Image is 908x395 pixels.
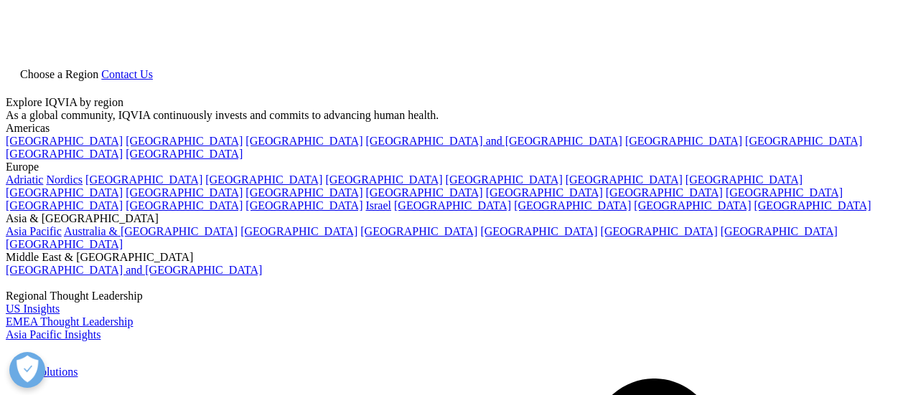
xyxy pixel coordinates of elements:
[6,199,123,211] a: [GEOGRAPHIC_DATA]
[126,135,243,147] a: [GEOGRAPHIC_DATA]
[601,225,718,237] a: [GEOGRAPHIC_DATA]
[6,212,902,225] div: Asia & [GEOGRAPHIC_DATA]
[6,186,123,199] a: [GEOGRAPHIC_DATA]
[6,315,133,328] a: EMEA Thought Leadership
[64,225,238,237] a: Australia & [GEOGRAPHIC_DATA]
[6,264,262,276] a: [GEOGRAPHIC_DATA] and [GEOGRAPHIC_DATA]
[6,251,902,264] div: Middle East & [GEOGRAPHIC_DATA]
[745,135,862,147] a: [GEOGRAPHIC_DATA]
[85,173,202,186] a: [GEOGRAPHIC_DATA]
[726,186,843,199] a: [GEOGRAPHIC_DATA]
[486,186,603,199] a: [GEOGRAPHIC_DATA]
[9,352,45,388] button: Open Preferences
[245,186,362,199] a: [GEOGRAPHIC_DATA]
[514,199,631,211] a: [GEOGRAPHIC_DATA]
[6,109,902,122] div: As a global community, IQVIA continuously invests and commits to advancing human health.
[325,173,442,186] a: [GEOGRAPHIC_DATA]
[6,290,902,303] div: Regional Thought Leadership
[446,173,563,186] a: [GEOGRAPHIC_DATA]
[20,68,98,80] span: Choose a Region
[566,173,683,186] a: [GEOGRAPHIC_DATA]
[126,199,243,211] a: [GEOGRAPHIC_DATA]
[6,96,902,109] div: Explore IQVIA by region
[365,199,391,211] a: Israel
[6,238,123,250] a: [GEOGRAPHIC_DATA]
[126,186,243,199] a: [GEOGRAPHIC_DATA]
[6,135,123,147] a: [GEOGRAPHIC_DATA]
[721,225,838,237] a: [GEOGRAPHIC_DATA]
[34,366,78,378] a: Solutions
[365,135,622,147] a: [GEOGRAPHIC_DATA] and [GEOGRAPHIC_DATA]
[245,135,362,147] a: [GEOGRAPHIC_DATA]
[6,303,60,315] a: US Insights
[46,173,83,186] a: Nordics
[634,199,751,211] a: [GEOGRAPHIC_DATA]
[480,225,597,237] a: [GEOGRAPHIC_DATA]
[6,225,62,237] a: Asia Pacific
[101,68,153,80] a: Contact Us
[754,199,871,211] a: [GEOGRAPHIC_DATA]
[205,173,322,186] a: [GEOGRAPHIC_DATA]
[365,186,482,199] a: [GEOGRAPHIC_DATA]
[606,186,723,199] a: [GEOGRAPHIC_DATA]
[685,173,802,186] a: [GEOGRAPHIC_DATA]
[625,135,742,147] a: [GEOGRAPHIC_DATA]
[6,148,123,160] a: [GEOGRAPHIC_DATA]
[6,122,902,135] div: Americas
[245,199,362,211] a: [GEOGRAPHIC_DATA]
[394,199,511,211] a: [GEOGRAPHIC_DATA]
[6,173,43,186] a: Adriatic
[126,148,243,160] a: [GEOGRAPHIC_DATA]
[6,161,902,173] div: Europe
[6,328,100,341] a: Asia Pacific Insights
[360,225,477,237] a: [GEOGRAPHIC_DATA]
[240,225,357,237] a: [GEOGRAPHIC_DATA]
